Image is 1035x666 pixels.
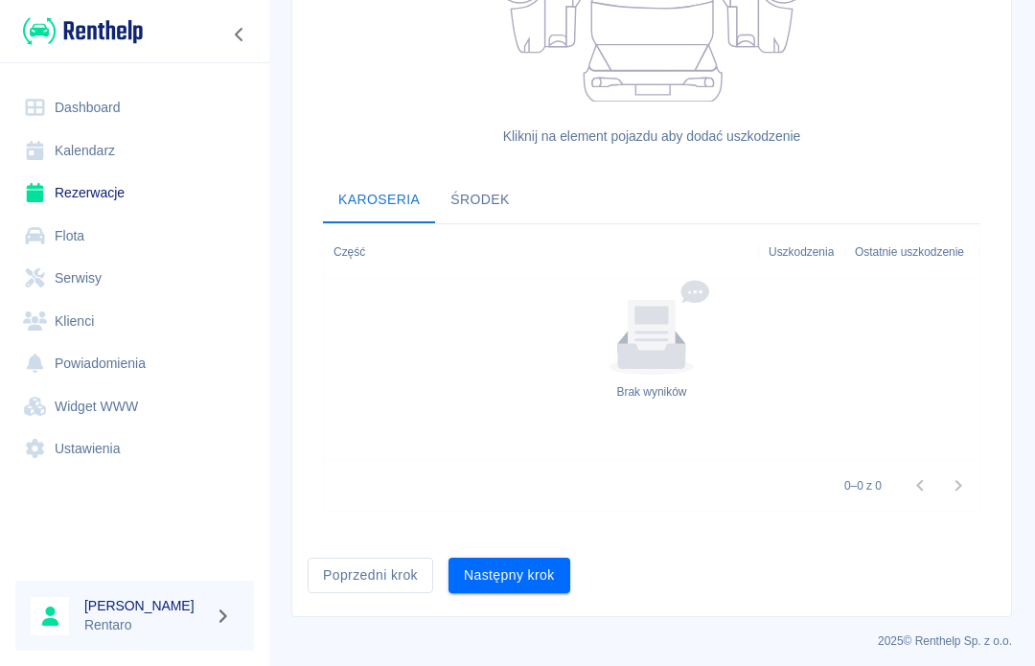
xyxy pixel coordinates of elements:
[844,477,882,494] p: 0–0 z 0
[15,427,254,471] a: Ustawienia
[225,22,254,47] button: Zwiń nawigację
[15,257,254,300] a: Serwisy
[84,615,207,635] p: Rentaro
[845,225,979,279] div: Ostatnie uszkodzenie
[617,383,687,401] div: Brak wyników
[15,86,254,129] a: Dashboard
[15,172,254,215] a: Rezerwacje
[333,225,365,279] div: Część
[324,225,759,279] div: Część
[291,632,1012,650] p: 2025 © Renthelp Sp. z o.o.
[15,129,254,172] a: Kalendarz
[15,342,254,385] a: Powiadomienia
[15,300,254,343] a: Klienci
[15,215,254,258] a: Flota
[15,15,143,47] a: Renthelp logo
[759,225,845,279] div: Uszkodzenia
[855,225,964,279] div: Ostatnie uszkodzenie
[448,558,570,593] button: Następny krok
[15,385,254,428] a: Widget WWW
[435,177,525,223] button: Środek
[323,177,435,223] button: Karoseria
[769,225,834,279] div: Uszkodzenia
[23,15,143,47] img: Renthelp logo
[308,558,433,593] button: Poprzedni krok
[338,126,965,147] h6: Kliknij na element pojazdu aby dodać uszkodzenie
[84,596,207,615] h6: [PERSON_NAME]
